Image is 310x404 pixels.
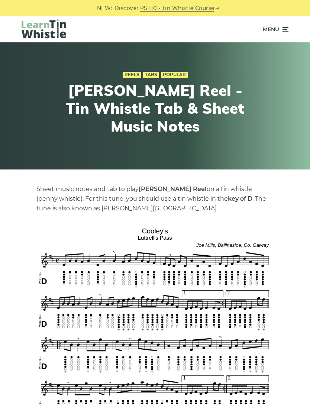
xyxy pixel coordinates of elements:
[36,184,274,213] p: Sheet music notes and tab to play on a tin whistle (penny whistle). For this tune, you should use...
[143,72,159,78] a: Tabs
[22,19,66,38] img: LearnTinWhistle.com
[139,185,207,193] strong: [PERSON_NAME] Reel
[161,72,188,78] a: Popular
[263,20,279,39] span: Menu
[123,72,141,78] a: Reels
[228,195,252,202] strong: key of D
[55,81,255,135] h1: [PERSON_NAME] Reel - Tin Whistle Tab & Sheet Music Notes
